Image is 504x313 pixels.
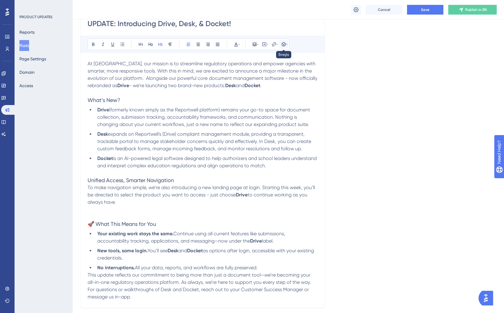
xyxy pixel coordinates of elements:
[88,177,174,183] span: Unified Access, Smarter Navigation
[88,272,312,285] span: This update reflects our commitment to being more than just a document tool—we’re becoming your a...
[366,5,402,15] button: Cancel
[19,53,46,64] button: Page Settings
[97,231,173,236] strong: Your existing work stays the same.
[378,7,390,12] span: Cancel
[19,67,35,78] button: Domain
[97,131,108,137] strong: Desk
[14,2,38,9] span: Need Help?
[465,7,487,12] span: Publish in EN
[97,155,113,161] strong: Docket
[19,80,33,91] button: Access
[88,19,317,29] input: Post Title
[97,248,315,261] span: as options after login, accessible with your existing credentials.
[88,221,156,227] span: 🚀 What This Means for You
[19,15,52,19] div: PRODUCT UPDATES
[88,61,319,88] span: At [GEOGRAPHIC_DATA], our mission is to streamline regulatory operations and empower agencies wit...
[245,83,260,88] strong: Docket
[236,83,245,88] span: and
[97,107,311,127] span: (formerly known simply as the Reportwell platform) remains your go-to space for document collecti...
[97,155,318,168] span: is an AI-powered legal software designed to help authorizers and school leaders understand and in...
[448,5,497,15] button: Publish in EN
[178,248,187,253] span: and
[117,83,129,88] strong: Drive
[421,7,429,12] span: Save
[97,265,135,270] strong: No interruptions.
[407,5,443,15] button: Save
[19,40,29,51] button: Posts
[97,248,148,253] strong: New tools, same login.
[236,192,248,198] strong: Drive
[19,27,35,38] button: Reports
[168,248,178,253] strong: Desk
[479,289,497,307] iframe: UserGuiding AI Assistant Launcher
[135,265,258,270] span: All your data, reports, and workflows are fully preserved.
[97,131,312,151] span: expands on Reportwell's (Drive) complaint management module, providing a transparent, trackable p...
[88,185,316,198] span: To make navigation simple, we’re also introducing a new landing page at login. Starting this week...
[250,238,262,244] strong: Drive
[187,248,203,253] strong: Docket
[97,107,109,113] strong: Drive
[225,83,236,88] strong: Desk
[148,248,168,253] span: You’ll see
[129,83,225,88] span: - we’re launching two brand-new products:
[260,83,262,88] span: .
[262,238,274,244] span: label.
[88,97,120,103] span: What’s New?
[97,231,286,244] span: Continue using all current features like submissions, accountability tracking, applications, and ...
[88,287,310,300] span: For questions or walkthroughs of Desk and Docket, reach out to your Customer Success Manager or m...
